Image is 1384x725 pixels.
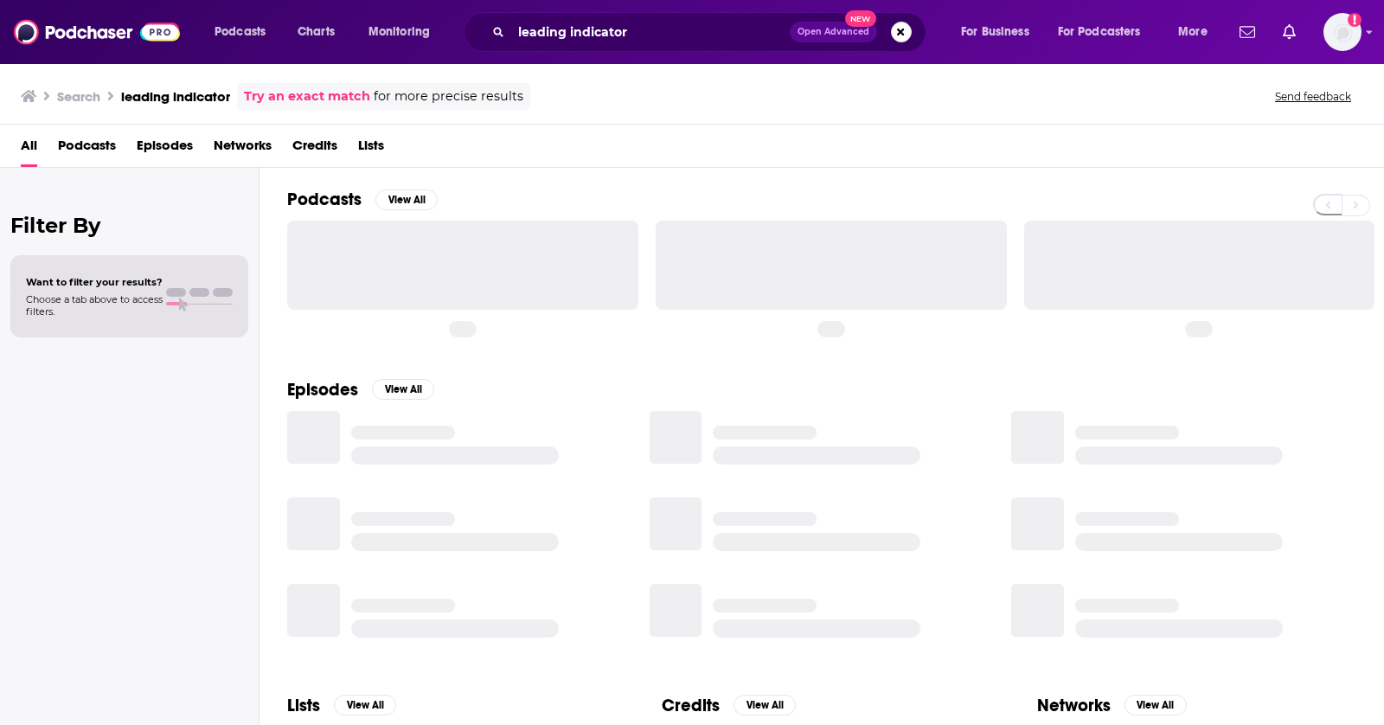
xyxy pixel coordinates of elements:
a: ListsView All [287,695,396,716]
a: Charts [286,18,345,46]
button: Send feedback [1270,89,1356,104]
span: Monitoring [368,20,430,44]
button: View All [1124,695,1187,715]
span: For Podcasters [1058,20,1141,44]
h2: Podcasts [287,189,362,210]
button: View All [375,189,438,210]
a: Try an exact match [244,87,370,106]
button: Open AdvancedNew [790,22,877,42]
h3: Search [57,88,100,105]
span: Want to filter your results? [26,276,163,288]
div: Search podcasts, credits, & more... [480,12,943,52]
a: Lists [358,132,384,167]
span: Open Advanced [798,28,869,36]
span: For Business [961,20,1029,44]
svg: Add a profile image [1348,13,1362,27]
a: NetworksView All [1037,695,1187,716]
a: Credits [292,132,337,167]
h2: Networks [1037,695,1111,716]
span: Logged in as jacruz [1323,13,1362,51]
span: for more precise results [374,87,523,106]
h2: Lists [287,695,320,716]
input: Search podcasts, credits, & more... [511,18,790,46]
button: Show profile menu [1323,13,1362,51]
span: New [845,10,876,27]
button: View All [734,695,796,715]
span: More [1178,20,1208,44]
span: Charts [298,20,335,44]
h2: Credits [662,695,720,716]
a: CreditsView All [662,695,796,716]
h2: Filter By [10,213,248,238]
a: EpisodesView All [287,379,434,401]
button: View All [334,695,396,715]
img: Podchaser - Follow, Share and Rate Podcasts [14,16,180,48]
button: View All [372,379,434,400]
a: PodcastsView All [287,189,438,210]
button: open menu [949,18,1051,46]
a: Networks [214,132,272,167]
a: Show notifications dropdown [1233,17,1262,47]
h2: Episodes [287,379,358,401]
span: Choose a tab above to access filters. [26,293,163,318]
h3: leading indicator [121,88,230,105]
a: Podcasts [58,132,116,167]
button: open menu [1047,18,1166,46]
button: open menu [356,18,452,46]
a: Episodes [137,132,193,167]
button: open menu [202,18,288,46]
img: User Profile [1323,13,1362,51]
a: All [21,132,37,167]
a: Show notifications dropdown [1276,17,1303,47]
button: open menu [1166,18,1229,46]
span: Podcasts [215,20,266,44]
